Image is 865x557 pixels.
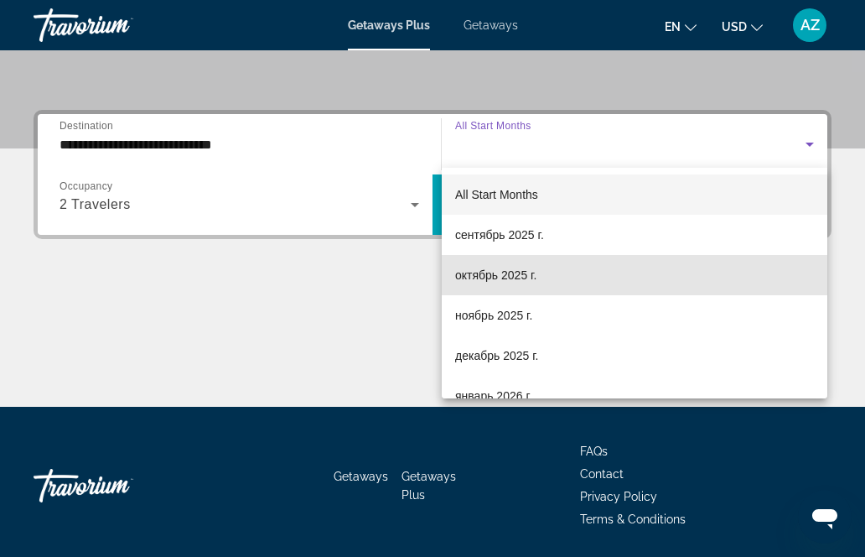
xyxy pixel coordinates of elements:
[798,490,852,544] iframe: Кнопка запуска окна обмена сообщениями
[455,346,538,366] span: декабрь 2025 г.
[455,265,536,285] span: октябрь 2025 г.
[455,305,532,325] span: ноябрь 2025 г.
[455,188,538,201] span: All Start Months
[455,386,532,406] span: январь 2026 г.
[455,225,544,245] span: сентябрь 2025 г.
